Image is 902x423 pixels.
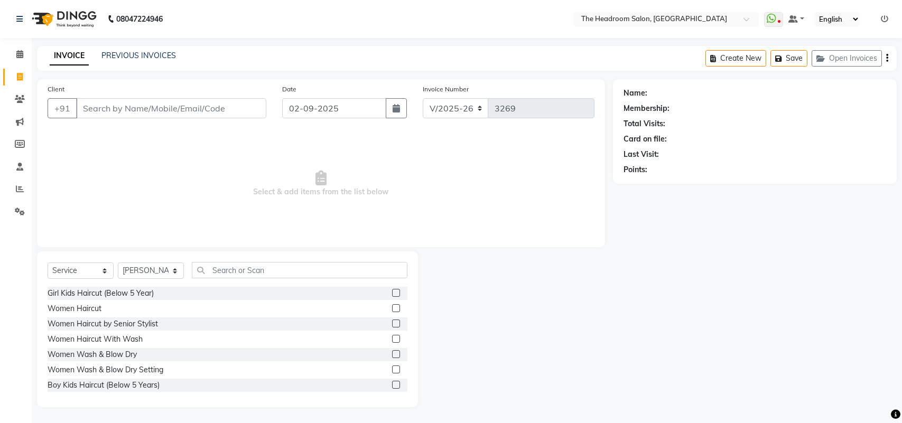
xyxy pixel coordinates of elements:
label: Invoice Number [423,84,469,94]
div: Women Wash & Blow Dry [48,349,137,360]
label: Client [48,84,64,94]
label: Date [282,84,296,94]
button: Save [770,50,807,67]
div: Card on file: [624,134,667,145]
button: Create New [705,50,766,67]
div: Membership: [624,103,669,114]
span: Select & add items from the list below [48,131,594,237]
button: +91 [48,98,77,118]
input: Search or Scan [192,262,407,278]
div: Women Haircut [48,303,101,314]
div: Women Haircut With Wash [48,334,143,345]
div: Boy Kids Haircut (Below 5 Years) [48,380,160,391]
div: Girl Kids Haircut (Below 5 Year) [48,288,154,299]
a: PREVIOUS INVOICES [101,51,176,60]
div: Total Visits: [624,118,665,129]
div: Last Visit: [624,149,659,160]
div: Women Haircut by Senior Stylist [48,318,158,330]
img: logo [27,4,99,34]
button: Open Invoices [812,50,882,67]
div: Name: [624,88,647,99]
a: INVOICE [50,46,89,65]
div: Points: [624,164,647,175]
b: 08047224946 [116,4,163,34]
input: Search by Name/Mobile/Email/Code [76,98,266,118]
div: Women Wash & Blow Dry Setting [48,364,163,375]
